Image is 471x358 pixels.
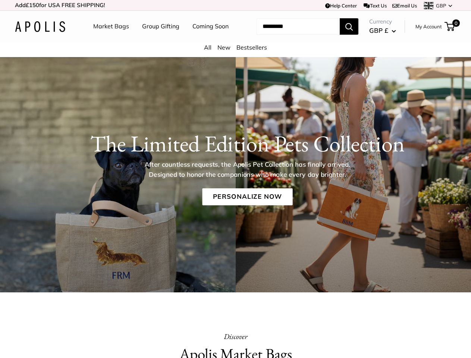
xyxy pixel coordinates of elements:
[369,16,396,27] span: Currency
[38,130,457,157] h1: The Limited Edition Pets Collection
[142,21,179,32] a: Group Gifting
[392,3,417,9] a: Email Us
[452,19,460,27] span: 0
[15,21,65,32] img: Apolis
[26,1,39,9] span: £150
[236,44,267,51] a: Bestsellers
[93,21,129,32] a: Market Bags
[257,18,340,35] input: Search...
[202,188,292,205] a: Personalize Now
[340,18,358,35] button: Search
[125,330,346,343] p: Discover
[192,21,229,32] a: Coming Soon
[6,330,80,352] iframe: Sign Up via Text for Offers
[217,44,230,51] a: New
[445,22,455,31] a: 0
[132,160,362,179] p: After countless requests, the Apolis Pet Collection has finally arrived. Designed to honor the co...
[204,44,211,51] a: All
[364,3,386,9] a: Text Us
[415,22,442,31] a: My Account
[436,3,446,9] span: GBP
[325,3,357,9] a: Help Center
[369,25,396,37] button: GBP £
[369,26,388,34] span: GBP £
